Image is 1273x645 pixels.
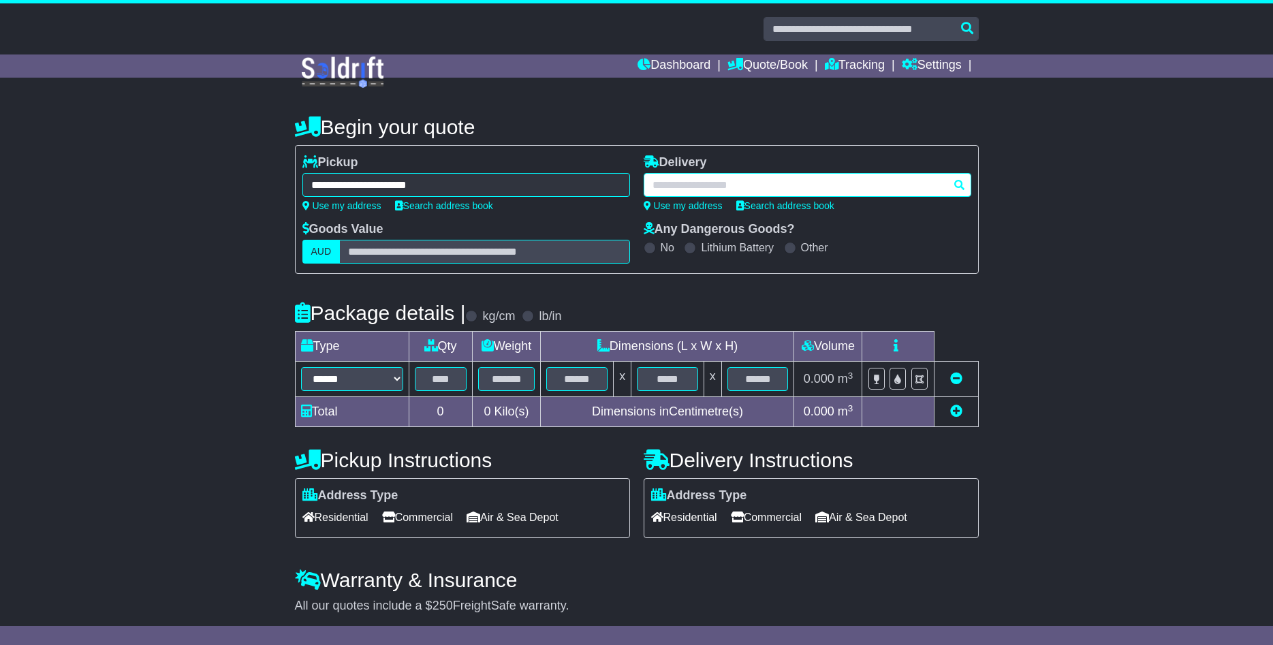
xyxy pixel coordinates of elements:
[815,507,907,528] span: Air & Sea Depot
[302,222,383,237] label: Goods Value
[614,362,631,397] td: x
[661,241,674,254] label: No
[295,397,409,427] td: Total
[838,372,853,386] span: m
[302,240,341,264] label: AUD
[409,332,472,362] td: Qty
[838,405,853,418] span: m
[794,332,862,362] td: Volume
[302,488,398,503] label: Address Type
[302,200,381,211] a: Use my address
[539,309,561,324] label: lb/in
[644,449,979,471] h4: Delivery Instructions
[395,200,493,211] a: Search address book
[295,332,409,362] td: Type
[704,362,721,397] td: x
[727,54,808,78] a: Quote/Book
[409,397,472,427] td: 0
[644,200,723,211] a: Use my address
[295,449,630,471] h4: Pickup Instructions
[902,54,962,78] a: Settings
[382,507,453,528] span: Commercial
[736,200,834,211] a: Search address book
[295,599,979,614] div: All our quotes include a $ FreightSafe warranty.
[472,397,541,427] td: Kilo(s)
[801,241,828,254] label: Other
[541,332,794,362] td: Dimensions (L x W x H)
[731,507,802,528] span: Commercial
[295,302,466,324] h4: Package details |
[651,507,717,528] span: Residential
[804,372,834,386] span: 0.000
[541,397,794,427] td: Dimensions in Centimetre(s)
[644,173,971,197] typeahead: Please provide city
[472,332,541,362] td: Weight
[848,371,853,381] sup: 3
[950,405,962,418] a: Add new item
[644,155,707,170] label: Delivery
[644,222,795,237] label: Any Dangerous Goods?
[295,569,979,591] h4: Warranty & Insurance
[804,405,834,418] span: 0.000
[825,54,885,78] a: Tracking
[950,372,962,386] a: Remove this item
[484,405,490,418] span: 0
[467,507,559,528] span: Air & Sea Depot
[482,309,515,324] label: kg/cm
[302,507,368,528] span: Residential
[848,403,853,413] sup: 3
[651,488,747,503] label: Address Type
[433,599,453,612] span: 250
[302,155,358,170] label: Pickup
[295,116,979,138] h4: Begin your quote
[638,54,710,78] a: Dashboard
[701,241,774,254] label: Lithium Battery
